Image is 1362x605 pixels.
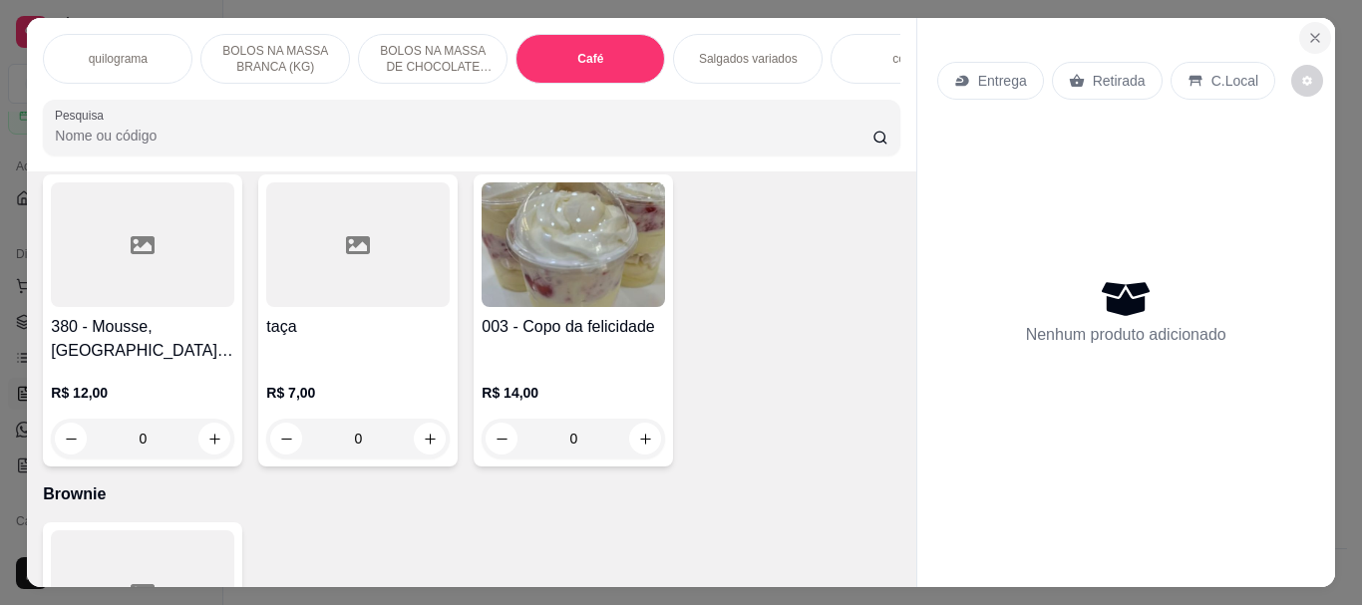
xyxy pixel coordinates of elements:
[414,423,446,454] button: increase-product-quantity
[482,383,665,403] p: R$ 14,00
[1291,65,1323,97] button: decrease-product-quantity
[89,51,148,67] p: quilograma
[1026,323,1226,347] p: Nenhum produto adicionado
[375,43,491,75] p: BOLOS NA MASSA DE CHOCOLATE preço por (KG)
[1211,71,1258,91] p: C.Local
[55,423,87,454] button: decrease-product-quantity
[43,482,899,506] p: Brownie
[270,423,302,454] button: decrease-product-quantity
[699,51,798,67] p: Salgados variados
[55,107,111,124] label: Pesquisa
[51,315,234,363] h4: 380 - Mousse,[GEOGRAPHIC_DATA],bolo,banoff, sabores
[198,423,230,454] button: increase-product-quantity
[266,315,450,339] h4: taça
[577,51,603,67] p: Café
[1299,22,1331,54] button: Close
[482,182,665,307] img: product-image
[978,71,1027,91] p: Entrega
[266,383,450,403] p: R$ 7,00
[51,383,234,403] p: R$ 12,00
[217,43,333,75] p: BOLOS NA MASSA BRANCA (KG)
[482,315,665,339] h4: 003 - Copo da felicidade
[1093,71,1146,91] p: Retirada
[55,126,872,146] input: Pesquisa
[892,51,918,67] p: copo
